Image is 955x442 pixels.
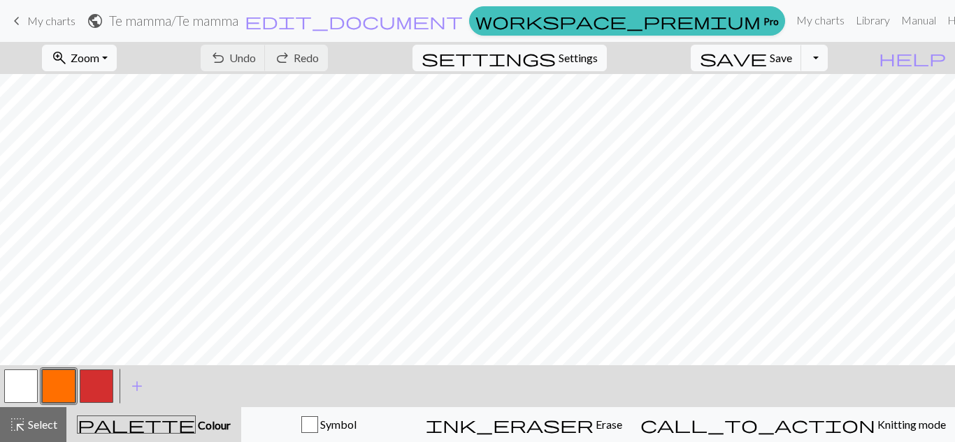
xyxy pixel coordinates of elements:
button: Knitting mode [631,407,955,442]
span: save [700,48,767,68]
span: My charts [27,14,76,27]
a: My charts [791,6,850,34]
span: workspace_premium [475,11,761,31]
a: My charts [8,9,76,33]
span: zoom_in [51,48,68,68]
button: Zoom [42,45,117,71]
span: highlight_alt [9,415,26,434]
span: Settings [559,50,598,66]
span: Erase [594,418,622,431]
button: Save [691,45,802,71]
span: Colour [196,418,231,432]
span: Save [770,51,792,64]
span: Knitting mode [875,418,946,431]
span: keyboard_arrow_left [8,11,25,31]
a: Library [850,6,896,34]
span: settings [422,48,556,68]
button: Colour [66,407,241,442]
h2: Te mamma / Te mamma [109,13,238,29]
span: Symbol [318,418,357,431]
a: Pro [469,6,785,36]
span: Select [26,418,57,431]
i: Settings [422,50,556,66]
button: SettingsSettings [412,45,607,71]
span: palette [78,415,195,434]
span: Zoom [71,51,99,64]
button: Erase [417,407,631,442]
span: help [879,48,946,68]
span: call_to_action [640,415,875,434]
span: edit_document [245,11,463,31]
span: public [87,11,103,31]
span: add [129,376,145,396]
span: ink_eraser [426,415,594,434]
button: Symbol [241,407,417,442]
a: Manual [896,6,942,34]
